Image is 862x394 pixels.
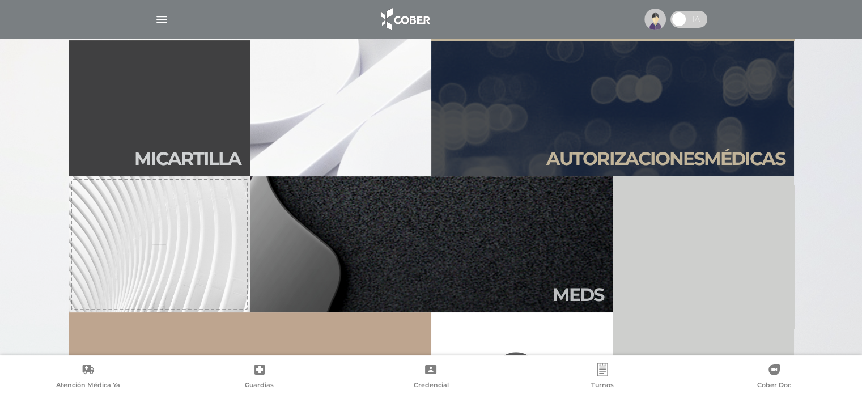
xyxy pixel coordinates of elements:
img: logo_cober_home-white.png [375,6,434,33]
span: Turnos [591,381,614,391]
span: Cober Doc [757,381,791,391]
a: Micartilla [69,40,250,176]
a: Meds [250,176,613,312]
img: profile-placeholder.svg [644,9,666,30]
a: Cober Doc [688,363,860,392]
a: Atención Médica Ya [2,363,174,392]
span: Guardias [245,381,274,391]
a: Credencial [345,363,517,392]
a: Autorizacionesmédicas [431,40,794,176]
img: Cober_menu-lines-white.svg [155,12,169,27]
h2: Meds [553,284,604,306]
span: Credencial [413,381,448,391]
a: Guardias [174,363,346,392]
h2: Autori zaciones médicas [546,148,785,170]
span: Atención Médica Ya [56,381,120,391]
h2: Mi car tilla [134,148,241,170]
a: Turnos [517,363,689,392]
